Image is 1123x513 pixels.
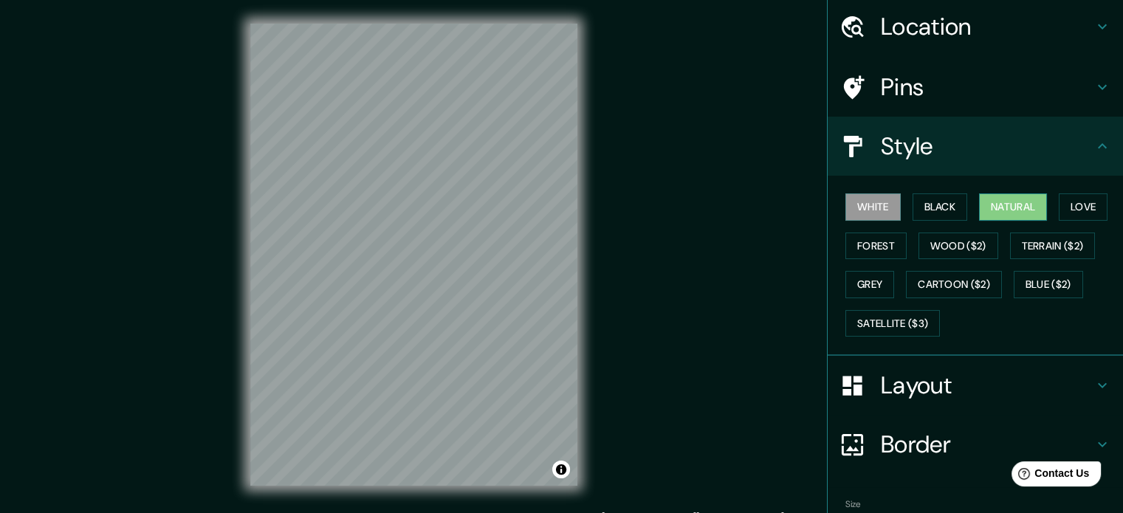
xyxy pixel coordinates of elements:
h4: Style [881,131,1093,161]
button: Black [913,193,968,221]
button: Satellite ($3) [845,310,940,337]
button: Grey [845,271,894,298]
iframe: Help widget launcher [992,455,1107,497]
h4: Location [881,12,1093,41]
h4: Layout [881,371,1093,400]
div: Style [828,117,1123,176]
h4: Border [881,430,1093,459]
div: Pins [828,58,1123,117]
label: Size [845,498,861,511]
h4: Pins [881,72,1093,102]
button: Blue ($2) [1014,271,1083,298]
button: Wood ($2) [918,233,998,260]
button: Love [1059,193,1107,221]
div: Border [828,415,1123,474]
button: Terrain ($2) [1010,233,1096,260]
canvas: Map [250,24,577,486]
button: Forest [845,233,907,260]
button: Toggle attribution [552,461,570,478]
button: Natural [979,193,1047,221]
button: White [845,193,901,221]
button: Cartoon ($2) [906,271,1002,298]
div: Layout [828,356,1123,415]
